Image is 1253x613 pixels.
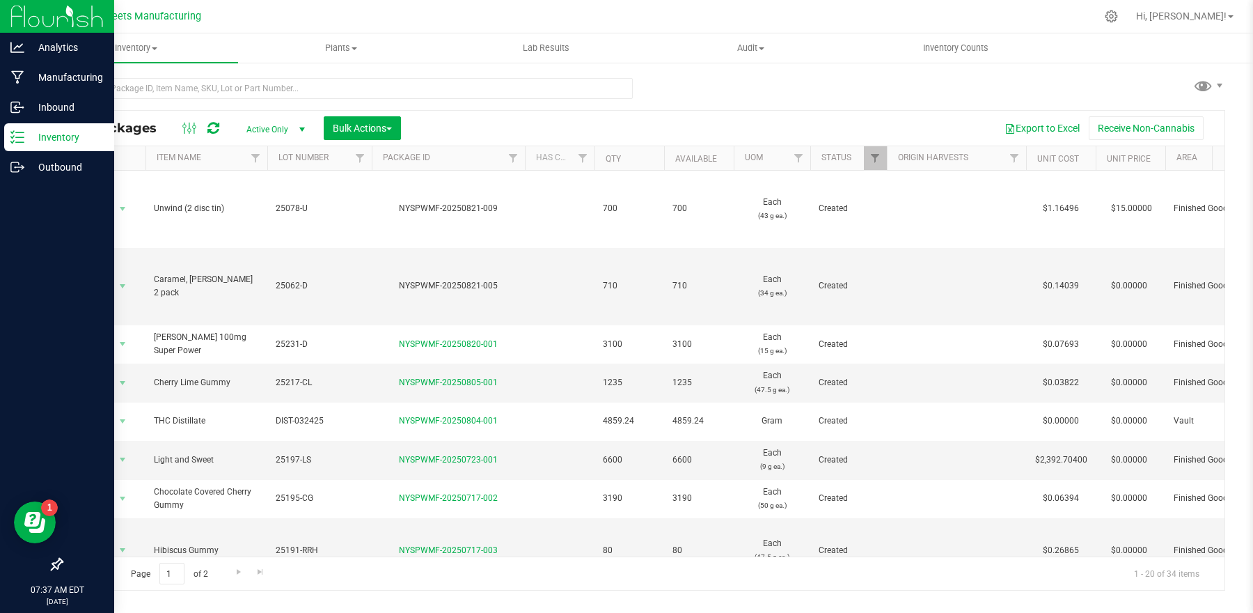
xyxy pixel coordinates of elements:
span: 3190 [603,492,656,505]
a: NYSPWMF-20250820-001 [399,339,498,349]
p: (15 g ea.) [742,344,802,357]
span: Created [819,492,878,505]
span: Each [742,331,802,357]
iframe: Resource center unread badge [41,499,58,516]
a: Package ID [383,153,430,162]
span: Page of 2 [119,563,219,584]
a: NYSPWMF-20250717-002 [399,493,498,503]
p: (34 g ea.) [742,286,802,300]
span: 3100 [603,338,656,351]
p: Inbound [24,99,108,116]
span: select [114,450,132,470]
span: Cherry Lime Gummy [154,376,259,389]
a: Filter [787,146,810,170]
a: Lot Number [278,153,329,162]
span: Created [819,279,878,293]
span: Created [819,414,878,428]
span: 710 [672,279,725,293]
div: NYSPWMF-20250821-005 [370,279,527,293]
span: 700 [603,202,656,215]
button: Export to Excel [995,116,1089,140]
a: Inventory Counts [853,33,1058,63]
span: 1 - 20 of 34 items [1123,563,1211,584]
inline-svg: Outbound [10,160,24,174]
span: Each [742,196,802,222]
span: $0.00000 [1104,411,1154,431]
span: Created [819,376,878,389]
p: 07:37 AM EDT [6,584,108,596]
span: $0.00000 [1104,334,1154,355]
span: 4859.24 [603,414,656,428]
div: Manage settings [1103,10,1120,23]
span: [PERSON_NAME] 100mg Super Power [154,331,259,357]
a: Available [675,154,717,164]
a: Go to the last page [251,563,271,582]
span: Bulk Actions [333,123,392,134]
span: 25217-CL [276,376,363,389]
inline-svg: Analytics [10,40,24,54]
span: 1235 [672,376,725,389]
span: Each [742,537,802,564]
button: Receive Non-Cannabis [1089,116,1204,140]
p: Manufacturing [24,69,108,86]
span: select [114,277,132,296]
a: NYSPWMF-20250805-001 [399,378,498,387]
span: 3190 [672,492,725,505]
td: $2,392.70400 [1026,441,1096,479]
inline-svg: Manufacturing [10,70,24,84]
span: $0.00000 [1104,488,1154,509]
a: Filter [864,146,887,170]
a: Qty [606,154,621,164]
span: Hi, [PERSON_NAME]! [1136,10,1227,22]
span: 25062-D [276,279,363,293]
p: (43 g ea.) [742,209,802,222]
div: NYSPWMF-20250821-009 [370,202,527,215]
span: Created [819,453,878,467]
input: 1 [159,563,184,584]
td: $0.26865 [1026,518,1096,584]
td: $0.07693 [1026,325,1096,364]
a: Filter [349,146,372,170]
span: Each [742,369,802,396]
inline-svg: Inventory [10,130,24,144]
span: 6600 [672,453,725,467]
span: Unwind (2 disc tin) [154,202,259,215]
span: Created [819,544,878,557]
iframe: Resource center [14,502,56,543]
span: 25197-LS [276,453,363,467]
span: 6600 [603,453,656,467]
a: NYSPWMF-20250804-001 [399,416,498,426]
a: Audit [648,33,853,63]
span: Plants [239,42,442,54]
span: Inventory Counts [904,42,1007,54]
span: $0.00000 [1104,373,1154,393]
span: 700 [672,202,725,215]
span: $0.00000 [1104,541,1154,561]
p: Inventory [24,129,108,146]
span: $0.00000 [1104,450,1154,470]
span: Created [819,202,878,215]
inline-svg: Inbound [10,100,24,114]
span: All Packages [72,121,171,136]
a: Status [821,153,851,162]
span: 3100 [672,338,725,351]
th: Has COA [525,146,594,171]
a: Lab Results [443,33,648,63]
span: SP Sweets Manufacturing [83,10,201,22]
input: Search Package ID, Item Name, SKU, Lot or Part Number... [61,78,633,99]
span: Each [742,486,802,512]
span: select [114,199,132,219]
td: $0.06394 [1026,480,1096,518]
td: $1.16496 [1026,171,1096,248]
span: 4859.24 [672,414,725,428]
a: Item Name [157,153,201,162]
a: Filter [572,146,594,170]
span: Chocolate Covered Cherry Gummy [154,486,259,512]
span: select [114,373,132,393]
span: THC Distillate [154,414,259,428]
span: $15.00000 [1104,199,1159,219]
p: [DATE] [6,596,108,607]
a: UOM [745,153,763,162]
span: Audit [649,42,852,54]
